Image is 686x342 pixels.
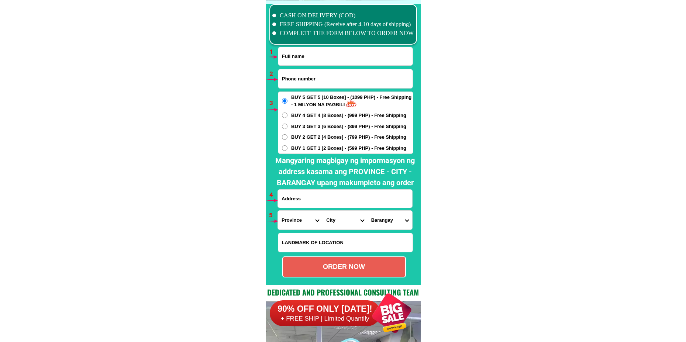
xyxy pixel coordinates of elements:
[270,315,380,323] h6: + FREE SHIP | Limited Quantily
[269,69,278,79] h6: 2
[272,11,414,20] li: CASH ON DELIVERY (COD)
[269,211,277,220] h6: 5
[269,99,278,108] h6: 3
[282,145,287,151] input: BUY 1 GET 1 [2 Boxes] - (599 PHP) - Free Shipping
[266,287,421,298] h2: Dedicated and professional consulting team
[282,98,287,104] input: BUY 5 GET 5 [10 Boxes] - (1099 PHP) - Free Shipping - 1 MILYON NA PAGBILI
[282,134,287,140] input: BUY 2 GET 2 [4 Boxes] - (799 PHP) - Free Shipping
[368,211,412,229] select: Select commune
[278,211,323,229] select: Select province
[291,123,406,130] span: BUY 3 GET 3 [6 Boxes] - (899 PHP) - Free Shipping
[269,155,422,188] h2: Mangyaring magbigay ng impormasyon ng address kasama ang PROVINCE - CITY - BARANGAY upang makumpl...
[278,47,413,65] input: Input full_name
[291,94,413,108] span: BUY 5 GET 5 [10 Boxes] - (1099 PHP) - Free Shipping - 1 MILYON NA PAGBILI
[270,304,380,315] h6: 90% OFF ONLY [DATE]!
[272,20,414,29] li: FREE SHIPPING (Receive after 4-10 days of shipping)
[278,69,413,88] input: Input phone_number
[291,112,406,119] span: BUY 4 GET 4 [8 Boxes] - (999 PHP) - Free Shipping
[272,29,414,38] li: COMPLETE THE FORM BELOW TO ORDER NOW
[269,47,278,57] h6: 1
[291,134,406,141] span: BUY 2 GET 2 [4 Boxes] - (799 PHP) - Free Shipping
[283,262,405,272] div: ORDER NOW
[282,113,287,118] input: BUY 4 GET 4 [8 Boxes] - (999 PHP) - Free Shipping
[278,233,413,252] input: Input LANDMARKOFLOCATION
[282,124,287,129] input: BUY 3 GET 3 [6 Boxes] - (899 PHP) - Free Shipping
[278,190,412,208] input: Input address
[323,211,367,229] select: Select district
[269,190,278,200] h6: 4
[291,145,406,152] span: BUY 1 GET 1 [2 Boxes] - (599 PHP) - Free Shipping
